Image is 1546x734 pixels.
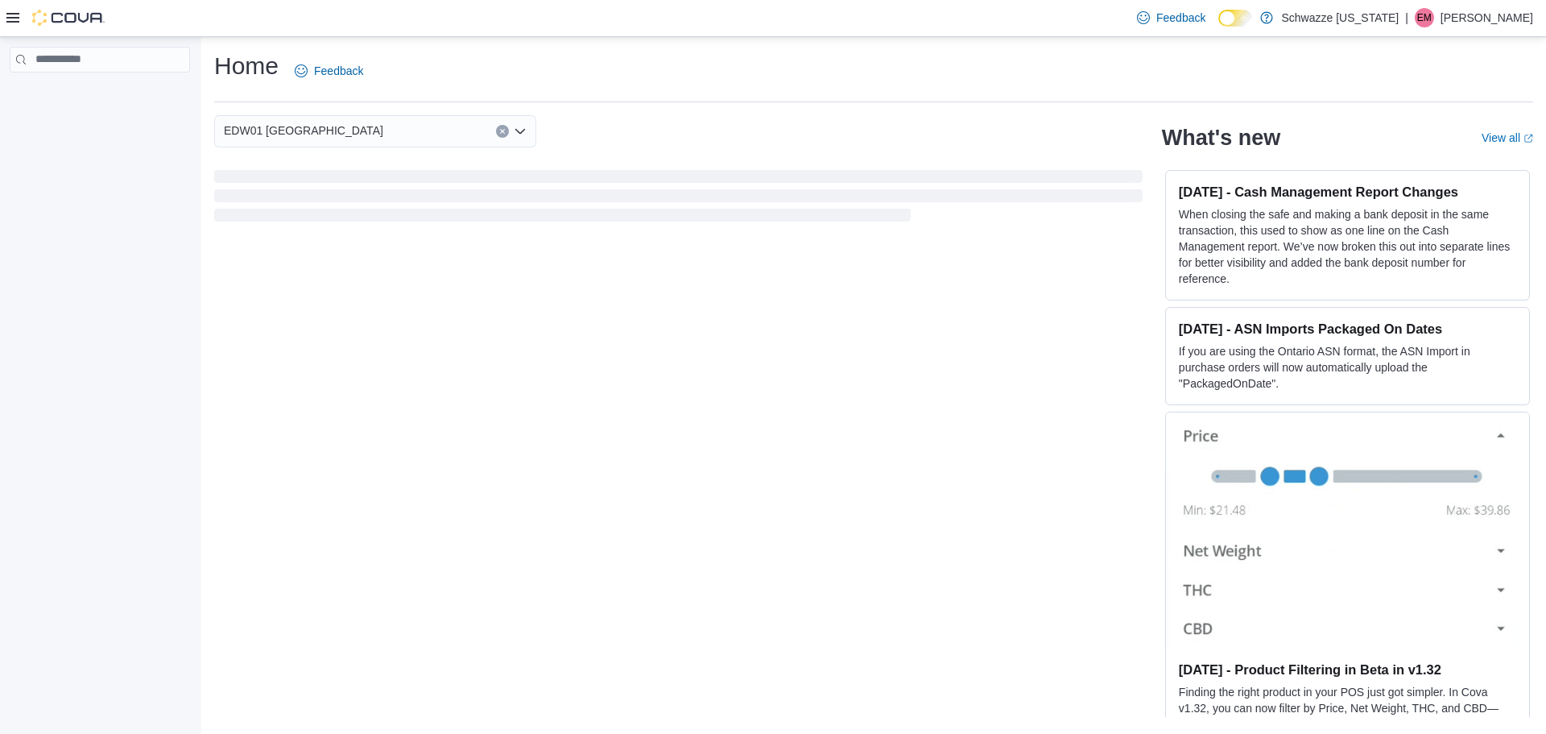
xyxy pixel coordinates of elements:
[1218,10,1252,27] input: Dark Mode
[496,125,509,138] button: Clear input
[1179,343,1516,392] p: If you are using the Ontario ASN format, the ASN Import in purchase orders will now automatically...
[1482,131,1533,144] a: View allExternal link
[10,76,190,114] nav: Complex example
[1523,134,1533,143] svg: External link
[1131,2,1212,34] a: Feedback
[32,10,105,26] img: Cova
[214,50,279,82] h1: Home
[288,55,370,87] a: Feedback
[1417,8,1432,27] span: EM
[1405,8,1408,27] p: |
[1179,206,1516,287] p: When closing the safe and making a bank deposit in the same transaction, this used to show as one...
[514,125,527,138] button: Open list of options
[1179,184,1516,200] h3: [DATE] - Cash Management Report Changes
[1179,661,1516,678] h3: [DATE] - Product Filtering in Beta in v1.32
[314,63,363,79] span: Feedback
[1281,8,1399,27] p: Schwazze [US_STATE]
[224,121,383,140] span: EDW01 [GEOGRAPHIC_DATA]
[1156,10,1205,26] span: Feedback
[214,173,1143,225] span: Loading
[1162,125,1280,151] h2: What's new
[1415,8,1434,27] div: Eric McQueen
[1441,8,1533,27] p: [PERSON_NAME]
[1179,321,1516,337] h3: [DATE] - ASN Imports Packaged On Dates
